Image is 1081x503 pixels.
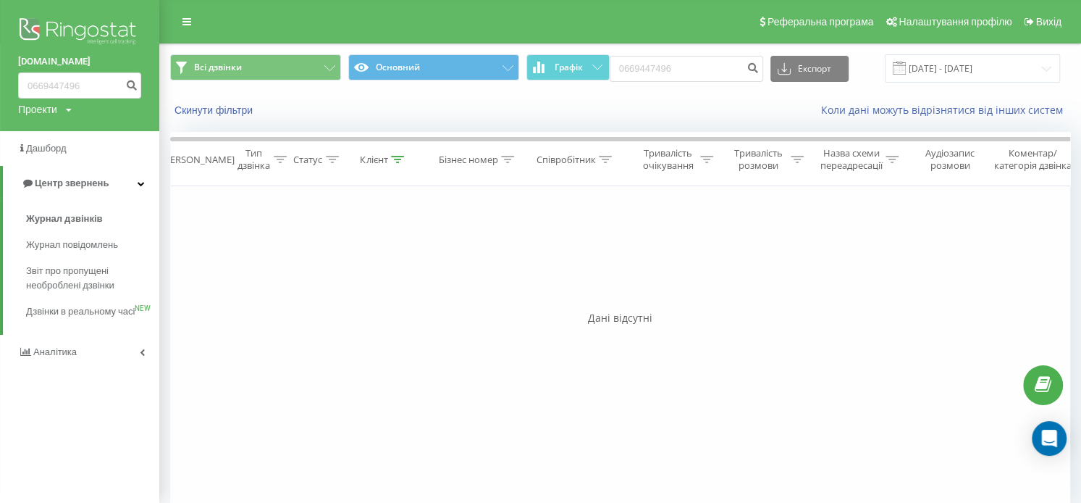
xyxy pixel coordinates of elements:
img: Ringostat logo [18,14,141,51]
div: Тип дзвінка [237,147,270,172]
div: Тривалість очікування [639,147,697,172]
span: Графік [555,62,583,72]
a: Звіт про пропущені необроблені дзвінки [26,258,159,299]
span: Дзвінки в реальному часі [26,304,135,319]
div: Бізнес номер [438,154,497,166]
a: Журнал повідомлень [26,232,159,258]
a: Дзвінки в реальному часіNEW [26,299,159,325]
div: [PERSON_NAME] [161,154,235,166]
a: Коли дані можуть відрізнятися вiд інших систем [821,103,1070,117]
div: Проекти [18,102,57,117]
span: Всі дзвінки [194,62,242,73]
a: [DOMAIN_NAME] [18,54,141,69]
div: Open Intercom Messenger [1032,421,1067,456]
span: Реферальна програма [767,16,874,28]
div: Клієнт [360,154,387,166]
button: Експорт [770,56,849,82]
span: Звіт про пропущені необроблені дзвінки [26,264,152,293]
button: Всі дзвінки [170,54,341,80]
div: Тривалість розмови [730,147,787,172]
span: Журнал дзвінків [26,212,103,226]
span: Дашборд [26,143,67,154]
span: Центр звернень [35,178,109,188]
a: Центр звернень [3,166,159,201]
span: Журнал повідомлень [26,238,118,252]
div: Назва схеми переадресації [820,147,882,172]
div: Співробітник [536,154,595,166]
button: Скинути фільтри [170,104,260,117]
div: Статус [293,154,322,166]
span: Аналiтика [33,346,77,357]
span: Вихід [1036,16,1061,28]
div: Дані відсутні [170,311,1070,325]
span: Налаштування профілю [899,16,1011,28]
button: Основний [348,54,519,80]
div: Коментар/категорія дзвінка [990,147,1075,172]
input: Пошук за номером [18,72,141,99]
button: Графік [526,54,610,80]
div: Аудіозапис розмови [914,147,985,172]
input: Пошук за номером [610,56,763,82]
a: Журнал дзвінків [26,206,159,232]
